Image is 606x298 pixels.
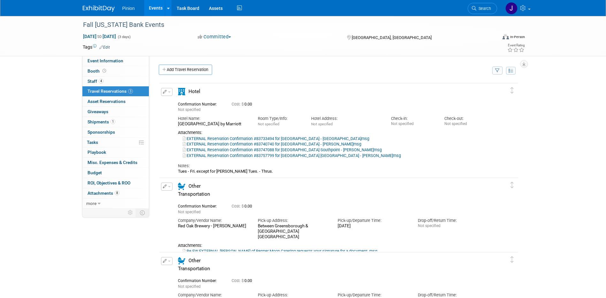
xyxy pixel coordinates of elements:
[88,79,104,84] span: Staff
[444,122,488,126] div: Not specified
[258,116,302,122] div: Room Type/Info:
[101,68,107,73] span: Booth not reserved yet
[510,87,514,94] i: Click and drag to move item
[459,33,525,43] div: Event Format
[232,102,244,106] span: Cost: $
[510,182,514,188] i: Click and drag to move item
[82,168,149,178] a: Budget
[232,204,244,208] span: Cost: $
[82,86,149,96] a: Travel Reservations3
[183,142,361,146] a: EXTERNAL Reservation Confirmation #83740740 for [GEOGRAPHIC_DATA] - [PERSON_NAME]msg
[338,292,408,298] div: Pick-up/Departure Time:
[88,129,115,135] span: Sponsorships
[81,19,487,31] div: Fall [US_STATE] Bank Events
[125,208,136,217] td: Personalize Event Tab Strip
[510,35,525,39] div: In-Person
[178,169,488,174] div: Tues - Fri. except for [PERSON_NAME] Tues. - Thrus.
[178,88,185,95] i: Hotel
[88,89,133,94] span: Travel Reservations
[258,292,328,298] div: Pick-up Address:
[178,224,248,229] div: Red Oak Brewery - [PERSON_NAME]
[338,224,408,229] div: [DATE]
[117,35,131,39] span: (3 days)
[88,99,126,104] span: Asset Reservations
[178,243,488,248] div: Attachments:
[82,107,149,117] a: Giveaways
[352,35,432,40] span: [GEOGRAPHIC_DATA], [GEOGRAPHIC_DATA]
[88,191,119,196] span: Attachments
[88,119,115,124] span: Shipments
[99,45,110,50] a: Edit
[178,107,201,112] span: Not specified
[115,191,119,195] span: 8
[111,119,115,124] span: 1
[82,147,149,157] a: Playbook
[82,178,149,188] a: ROI, Objectives & ROO
[88,109,108,114] span: Giveaways
[88,68,107,74] span: Booth
[338,218,408,224] div: Pick-up/Departure Time:
[82,117,149,127] a: Shipments1
[87,140,98,145] span: Tasks
[178,284,201,289] span: Not specified
[502,34,509,39] img: Format-Inperson.png
[505,2,518,14] img: Jennifer Plumisto
[178,292,248,298] div: Company/Vendor Name:
[82,199,149,208] a: more
[468,3,497,14] a: Search
[178,183,210,197] span: Other Transportation
[232,278,244,283] span: Cost: $
[178,183,185,190] i: Other Transportation
[82,137,149,147] a: Tasks
[418,218,488,224] div: Drop-off/Return Time:
[178,100,222,107] div: Confirmation Number:
[510,256,514,263] i: Click and drag to move item
[88,160,137,165] span: Misc. Expenses & Credits
[86,201,96,206] span: more
[82,158,149,168] a: Misc. Expenses & Credits
[507,44,525,47] div: Event Rating
[82,188,149,198] a: Attachments8
[82,97,149,106] a: Asset Reservations
[196,34,234,40] button: Committed
[122,6,135,11] span: Pinion
[232,278,255,283] span: 0.00
[88,180,130,185] span: ROI, Objectives & ROO
[391,122,435,126] div: Not specified
[232,102,255,106] span: 0.00
[418,224,488,228] div: Not specified
[83,34,116,39] span: [DATE] [DATE]
[178,122,248,127] div: [GEOGRAPHIC_DATA] by Marriott
[178,277,222,283] div: Confirmation Number:
[136,208,149,217] td: Toggle Event Tabs
[178,130,488,135] div: Attachments:
[418,292,488,298] div: Drop-off/Return Time:
[311,122,333,126] span: Not specified
[178,202,222,209] div: Confirmation Number:
[183,147,382,152] a: EXTERNAL Reservation Confirmation #83747088 for [GEOGRAPHIC_DATA] Southpoint - [PERSON_NAME]msg
[159,65,212,75] a: Add Travel Reservation
[476,6,491,11] span: Search
[82,76,149,86] a: Staff4
[82,56,149,66] a: Event Information
[188,89,200,94] span: Hotel
[128,89,133,94] span: 3
[495,69,500,73] i: Filter by Traveler
[82,127,149,137] a: Sponsorships
[83,44,110,50] td: Tags
[311,116,381,122] div: Hotel Address:
[88,150,106,155] span: Playbook
[88,170,102,175] span: Budget
[178,258,210,271] span: Other Transportation
[82,66,149,76] a: Booth
[88,58,123,63] span: Event Information
[258,218,328,224] div: Pick-up Address:
[178,116,248,122] div: Hotel Name:
[183,249,377,254] a: Re FW EXTERNAL [PERSON_NAME] of Pepper Moon Catering requests your signature for a document..msg
[391,116,435,122] div: Check-in:
[83,5,115,12] img: ExhibitDay
[444,116,488,122] div: Check-out:
[232,204,255,208] span: 0.00
[178,210,201,214] span: Not specified
[258,122,279,126] span: Not specified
